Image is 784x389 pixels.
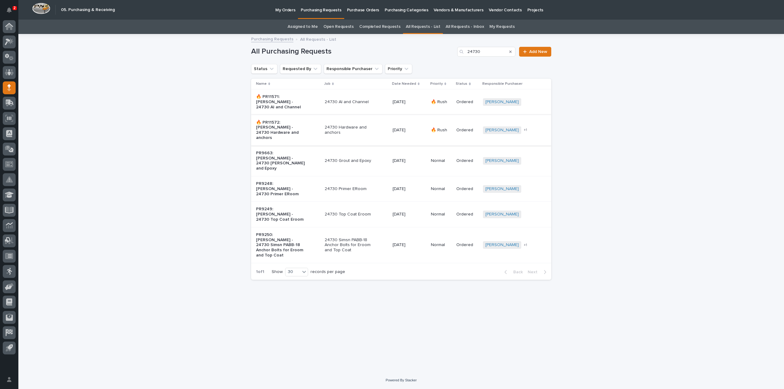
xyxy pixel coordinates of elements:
p: Job [324,80,330,87]
p: 🔥 Rush [431,128,452,133]
span: + 1 [524,128,527,132]
a: [PERSON_NAME] [485,212,519,217]
p: [DATE] [393,158,426,163]
p: 🔥 PR11571: [PERSON_NAME] - 24730 AI and Channel [256,94,307,110]
tr: PR9250: [PERSON_NAME] - 24730 Simsn PABB-18 Anchor Bolts for Eroom and Top Coat24730 Simsn PABB-1... [251,227,551,263]
p: 🔥 Rush [431,99,452,105]
p: 24730 Top Coat Eroom [325,212,376,217]
p: [DATE] [393,212,426,217]
p: Status [456,80,467,87]
a: Open Requests [323,20,354,34]
p: Normal [431,242,452,248]
span: Back [510,270,523,274]
h1: All Purchasing Requests [251,47,455,56]
a: Assigned to Me [288,20,318,34]
tr: PR9663: [PERSON_NAME] - 24730 [PERSON_NAME] and Epoxy24730 Grout and Epoxy[DATE]NormalOrdered[PER... [251,145,551,176]
button: Notifications [3,4,16,17]
p: 2 [13,6,16,10]
a: Completed Requests [359,20,400,34]
p: [DATE] [393,186,426,192]
img: Workspace Logo [32,3,50,14]
button: Responsible Purchaser [324,64,383,74]
p: 24730 Hardware and anchors [325,125,376,135]
a: [PERSON_NAME] [485,99,519,105]
p: Ordered [456,128,478,133]
p: PR9250: [PERSON_NAME] - 24730 Simsn PABB-18 Anchor Bolts for Eroom and Top Coat [256,232,307,258]
a: [PERSON_NAME] [485,128,519,133]
button: Next [525,269,551,275]
h2: 05. Purchasing & Receiving [61,7,115,13]
p: [DATE] [393,242,426,248]
p: Responsible Purchaser [482,80,522,87]
button: Status [251,64,277,74]
p: PR9248: [PERSON_NAME] - 24730 Primer ERoom [256,181,307,196]
span: Next [528,270,541,274]
p: Show [272,269,283,275]
p: Ordered [456,99,478,105]
p: PR9249: [PERSON_NAME] - 24730 Top Coat Eroom [256,207,307,222]
p: Ordered [456,212,478,217]
p: All Requests - List [300,36,336,42]
tr: 🔥 PR11571: [PERSON_NAME] - 24730 AI and Channel24730 AI and Channel[DATE]🔥 RushOrdered[PERSON_NAME] [251,89,551,115]
p: 24730 Grout and Epoxy [325,158,376,163]
span: + 1 [524,243,527,247]
button: Back [499,269,525,275]
a: All Requests - List [406,20,440,34]
input: Search [457,47,515,57]
a: Add New [519,47,551,57]
a: All Requests - Inbox [446,20,484,34]
p: Priority [430,80,443,87]
p: Ordered [456,186,478,192]
p: Ordered [456,242,478,248]
p: 1 of 1 [251,264,269,279]
a: [PERSON_NAME] [485,186,519,192]
p: 🔥 PR11572: [PERSON_NAME] - 24730 Hardware and anchors [256,120,307,140]
p: 24730 Simsn PABB-18 Anchor Bolts for Eroom and Top Coat [325,238,376,253]
p: Date Needed [392,80,416,87]
p: Normal [431,212,452,217]
tr: 🔥 PR11572: [PERSON_NAME] - 24730 Hardware and anchors24730 Hardware and anchors[DATE]🔥 RushOrdere... [251,115,551,145]
button: Priority [385,64,412,74]
button: Requested By [280,64,321,74]
p: 24730 AI and Channel [325,99,376,105]
tr: PR9249: [PERSON_NAME] - 24730 Top Coat Eroom24730 Top Coat Eroom[DATE]NormalOrdered[PERSON_NAME] [251,202,551,227]
div: Notifications2 [8,7,16,17]
p: 24730 Primer ERoom [325,186,376,192]
p: PR9663: [PERSON_NAME] - 24730 [PERSON_NAME] and Epoxy [256,151,307,171]
p: [DATE] [393,128,426,133]
p: Normal [431,186,452,192]
p: Name [256,80,267,87]
tr: PR9248: [PERSON_NAME] - 24730 Primer ERoom24730 Primer ERoom[DATE]NormalOrdered[PERSON_NAME] [251,176,551,201]
span: Add New [529,50,547,54]
p: Normal [431,158,452,163]
a: [PERSON_NAME] [485,158,519,163]
p: [DATE] [393,99,426,105]
p: Ordered [456,158,478,163]
a: Powered By Stacker [386,378,417,382]
p: records per page [311,269,345,275]
a: My Requests [489,20,515,34]
a: Purchasing Requests [251,35,293,42]
div: 30 [285,269,300,275]
a: [PERSON_NAME] [485,242,519,248]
